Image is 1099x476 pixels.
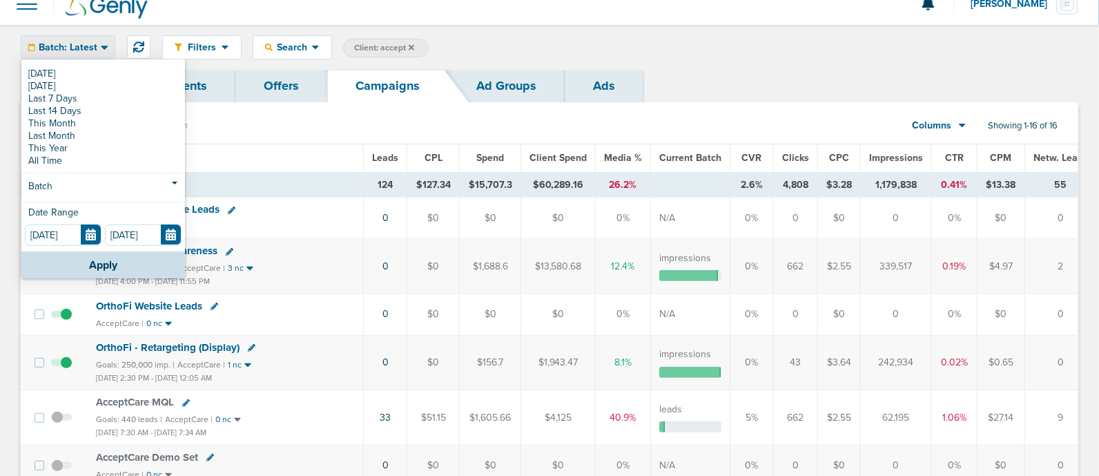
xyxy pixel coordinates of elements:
button: Apply [21,251,185,278]
td: $0 [521,294,596,335]
span: N/A [659,459,675,471]
span: OrthoFi Website Leads [96,300,202,312]
td: $0 [407,294,460,335]
span: AcceptCare Demo Set [96,451,198,464]
td: $2.55 [818,390,861,445]
td: 0% [730,335,774,390]
td: 0 [861,198,932,239]
small: AcceptCare | [177,360,225,370]
a: Campaigns [327,70,448,102]
span: AcceptCare Website Leads [96,203,220,216]
td: 662 [774,239,818,294]
span: Client: accept [354,42,414,54]
span: Media % [604,152,642,164]
td: 0% [596,294,651,335]
td: 339,517 [861,239,932,294]
small: Goals: 250,000 imp. | [96,360,175,370]
td: 0.19% [932,239,978,294]
td: $0 [521,198,596,239]
td: 26.2% [596,172,651,198]
a: 33 [380,412,391,423]
td: $51.15 [407,390,460,445]
td: 5% [730,390,774,445]
span: N/A [659,308,675,320]
td: 0.02% [932,335,978,390]
span: Clicks [782,152,809,164]
span: Leads [372,152,398,164]
td: 124 [364,172,407,198]
td: $0 [818,198,861,239]
span: Client Spend [529,152,587,164]
a: 0 [382,212,389,224]
td: 0% [730,294,774,335]
small: 3 nc [228,263,244,274]
td: $0 [407,239,460,294]
a: 0 [382,260,389,272]
a: Offers [235,70,327,102]
span: Spend [476,152,504,164]
a: 0 [382,356,389,368]
span: Showing 1-16 of 16 [988,120,1058,132]
a: [DATE] [25,68,182,80]
span: CPM [991,152,1012,164]
td: 1,179,838 [861,172,932,198]
a: Dashboard [21,70,139,102]
td: $2.55 [818,239,861,294]
td: 12.4% [596,239,651,294]
td: 1.06% [932,390,978,445]
span: Batch: Latest [39,43,97,53]
td: TOTALS ( ) [88,172,364,198]
td: 0% [596,198,651,239]
span: Netw. Leads [1033,152,1088,164]
td: $15,707.3 [460,172,521,198]
td: $1,605.66 [460,390,521,445]
td: 40.9% [596,390,651,445]
span: Current Batch [659,152,721,164]
a: All Time [25,155,182,167]
td: $0 [978,294,1025,335]
small: AcceptCare | [177,263,225,273]
small: 0 nc [215,415,231,425]
td: 4,808 [774,172,818,198]
small: AcceptCare | [96,318,144,328]
span: Columns [913,119,952,133]
a: Last 7 Days [25,93,182,105]
td: 242,934 [861,335,932,390]
td: 0.41% [932,172,978,198]
span: CPC [829,152,849,164]
small: [DATE] 2:30 PM - [DATE] 12:05 AM [96,374,212,383]
td: $1,943.47 [521,335,596,390]
a: Last Month [25,130,182,142]
a: Ad Groups [448,70,565,102]
span: AcceptCare MQL [96,396,174,408]
td: 0% [932,294,978,335]
td: $0 [818,294,861,335]
span: CPL [425,152,442,164]
td: $60,289.16 [521,172,596,198]
div: Date Range [25,208,182,225]
label: impressions [659,348,711,361]
span: N/A [659,212,675,224]
td: $0 [978,198,1025,239]
span: Filters [182,41,222,53]
a: Last 14 Days [25,105,182,117]
a: This Year [25,142,182,155]
td: $4,125 [521,390,596,445]
span: Impressions [869,152,923,164]
label: leads [659,403,682,417]
small: AcceptCare | [165,415,213,424]
td: $156.7 [460,335,521,390]
td: $27.14 [978,390,1025,445]
td: 662 [774,390,818,445]
td: $0 [407,198,460,239]
small: [DATE] 4:00 PM - [DATE] 11:55 PM [96,277,210,286]
td: 8.1% [596,335,651,390]
td: $4.97 [978,239,1025,294]
a: Ads [565,70,643,102]
td: $0 [407,335,460,390]
span: OrthoFi - ABM Awareness [96,245,217,257]
td: $0 [460,294,521,335]
td: 0% [932,198,978,239]
td: $3.28 [818,172,861,198]
td: 0 [774,294,818,335]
